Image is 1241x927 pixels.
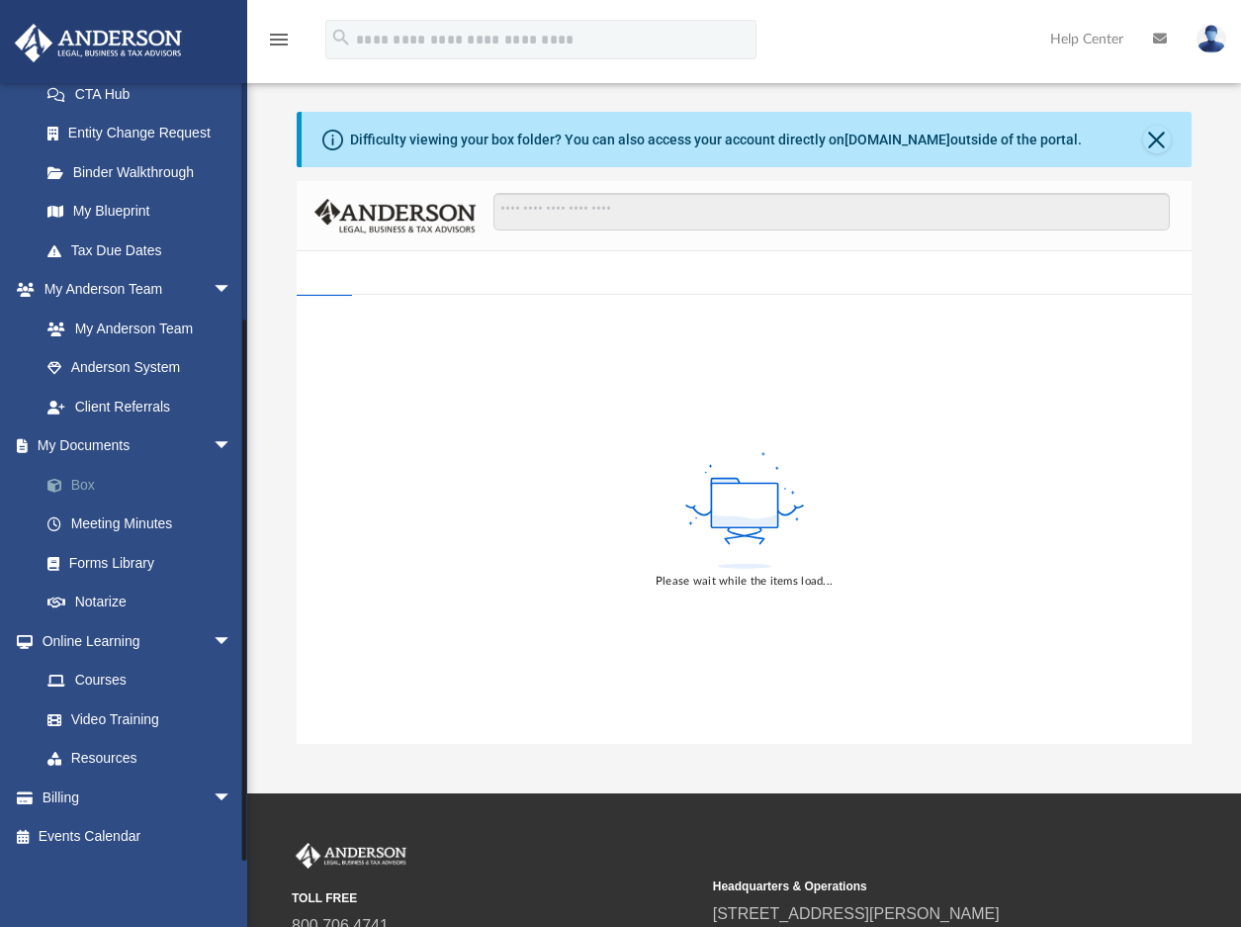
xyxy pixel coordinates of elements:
[14,817,262,857] a: Events Calendar
[14,778,262,817] a: Billingarrow_drop_down
[656,573,833,591] div: Please wait while the items load...
[28,699,242,739] a: Video Training
[28,231,262,270] a: Tax Due Dates
[28,465,262,505] a: Box
[28,739,252,779] a: Resources
[213,426,252,467] span: arrow_drop_down
[213,270,252,311] span: arrow_drop_down
[844,132,950,147] a: [DOMAIN_NAME]
[14,426,262,466] a: My Documentsarrow_drop_down
[1143,126,1171,153] button: Close
[28,309,242,348] a: My Anderson Team
[213,621,252,662] span: arrow_drop_down
[9,24,188,62] img: Anderson Advisors Platinum Portal
[1197,25,1226,53] img: User Pic
[28,583,262,622] a: Notarize
[493,193,1170,231] input: Search files and folders
[28,348,252,388] a: Anderson System
[713,878,1120,895] small: Headquarters & Operations
[28,543,252,583] a: Forms Library
[28,505,262,544] a: Meeting Minutes
[28,152,262,192] a: Binder Walkthrough
[28,387,252,426] a: Client Referrals
[267,28,291,51] i: menu
[330,27,352,48] i: search
[14,270,252,310] a: My Anderson Teamarrow_drop_down
[713,905,1000,922] a: [STREET_ADDRESS][PERSON_NAME]
[28,192,252,232] a: My Blueprint
[14,621,252,661] a: Online Learningarrow_drop_down
[28,661,252,700] a: Courses
[292,843,410,869] img: Anderson Advisors Platinum Portal
[28,74,262,114] a: CTA Hub
[267,38,291,51] a: menu
[292,889,699,907] small: TOLL FREE
[350,130,1082,150] div: Difficulty viewing your box folder? You can also access your account directly on outside of the p...
[28,114,262,153] a: Entity Change Request
[213,778,252,818] span: arrow_drop_down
